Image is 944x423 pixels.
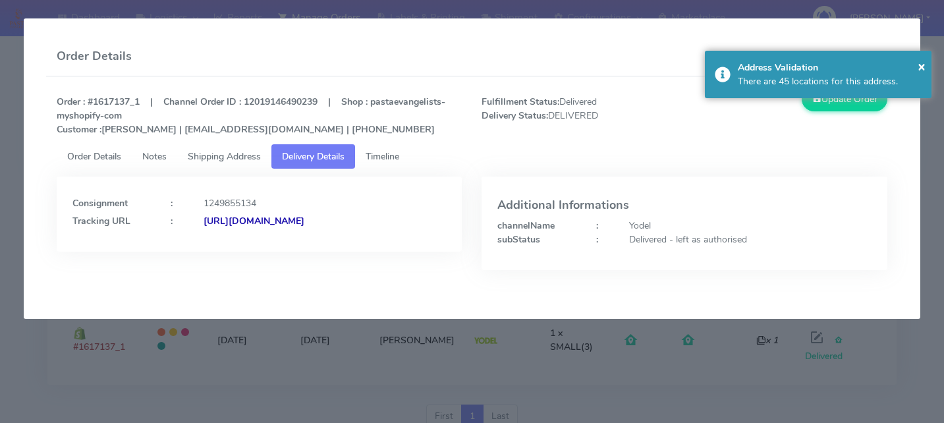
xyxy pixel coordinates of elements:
[57,123,101,136] strong: Customer :
[72,197,128,210] strong: Consignment
[482,96,559,108] strong: Fulfillment Status:
[171,197,173,210] strong: :
[802,87,887,111] button: Update Order
[497,233,540,246] strong: subStatus
[868,37,898,72] button: Close
[57,96,445,136] strong: Order : #1617137_1 | Channel Order ID : 12019146490239 | Shop : pastaevangelists-myshopify-com [P...
[619,219,881,233] div: Yodel
[482,109,548,122] strong: Delivery Status:
[596,219,598,232] strong: :
[738,74,922,88] div: There are 45 locations for this address.
[194,196,456,210] div: 1249855134
[918,57,926,75] span: ×
[142,150,167,163] span: Notes
[918,57,926,76] button: Close
[497,219,555,232] strong: channelName
[282,150,345,163] span: Delivery Details
[596,233,598,246] strong: :
[366,150,399,163] span: Timeline
[619,233,881,246] div: Delivered - left as authorised
[57,47,132,65] h4: Order Details
[738,61,922,74] div: Address Validation
[57,144,887,169] ul: Tabs
[497,199,872,212] h4: Additional Informations
[72,215,130,227] strong: Tracking URL
[171,215,173,227] strong: :
[472,95,684,136] span: Delivered DELIVERED
[204,215,304,227] strong: [URL][DOMAIN_NAME]
[67,150,121,163] span: Order Details
[188,150,261,163] span: Shipping Address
